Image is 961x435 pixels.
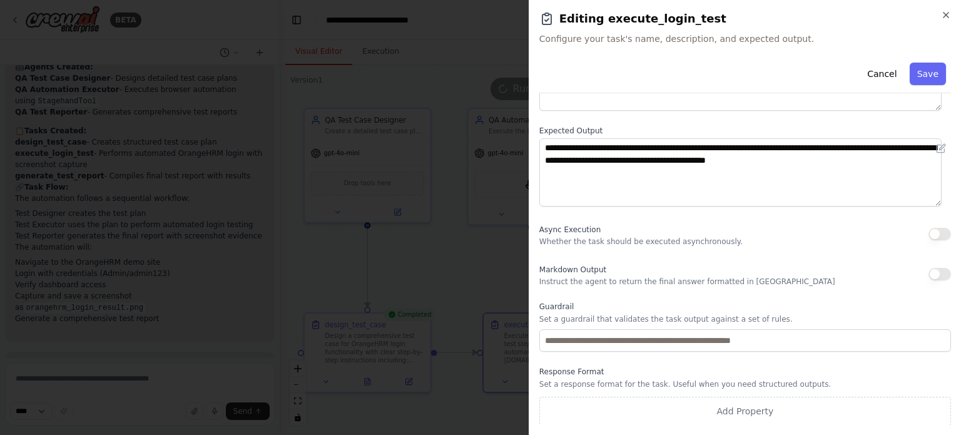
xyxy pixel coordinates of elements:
label: Expected Output [539,126,951,136]
p: Set a guardrail that validates the task output against a set of rules. [539,314,951,324]
h2: Editing execute_login_test [539,10,951,28]
p: Whether the task should be executed asynchronously. [539,237,743,247]
p: Set a response format for the task. Useful when you need structured outputs. [539,379,951,389]
button: Open in editor [933,141,948,156]
span: Configure your task's name, description, and expected output. [539,33,951,45]
label: Response Format [539,367,951,377]
span: Async Execution [539,225,601,234]
button: Add Property [539,397,951,426]
button: Cancel [860,63,904,85]
p: Instruct the agent to return the final answer formatted in [GEOGRAPHIC_DATA] [539,277,835,287]
span: Markdown Output [539,265,606,274]
label: Guardrail [539,302,951,312]
button: Save [910,63,946,85]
